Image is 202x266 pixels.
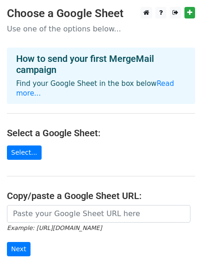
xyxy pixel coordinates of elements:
[16,79,186,98] p: Find your Google Sheet in the box below
[7,224,102,231] small: Example: [URL][DOMAIN_NAME]
[7,7,195,20] h3: Choose a Google Sheet
[7,242,31,256] input: Next
[16,53,186,75] h4: How to send your first MergeMail campaign
[7,145,42,160] a: Select...
[7,205,190,223] input: Paste your Google Sheet URL here
[16,79,174,97] a: Read more...
[7,24,195,34] p: Use one of the options below...
[7,190,195,201] h4: Copy/paste a Google Sheet URL:
[7,127,195,139] h4: Select a Google Sheet:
